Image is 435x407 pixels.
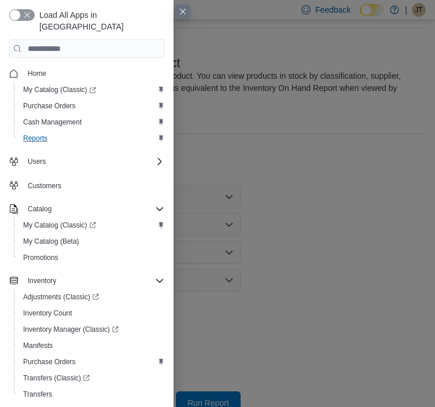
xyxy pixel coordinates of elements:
a: Purchase Orders [19,99,80,113]
span: Cash Management [23,118,82,127]
a: Inventory Manager (Classic) [14,321,169,338]
span: Load All Apps in [GEOGRAPHIC_DATA] [35,9,164,32]
span: Promotions [19,251,164,265]
span: Inventory [23,274,164,288]
button: Users [23,155,50,168]
a: Purchase Orders [19,355,80,369]
a: My Catalog (Beta) [19,234,84,248]
span: Users [23,155,164,168]
span: My Catalog (Classic) [19,218,164,232]
button: Customers [5,177,169,193]
a: Transfers (Classic) [14,370,169,386]
button: Transfers [14,386,169,402]
span: Inventory [28,276,56,285]
button: Catalog [5,201,169,217]
span: My Catalog (Classic) [19,83,164,97]
button: Users [5,153,169,170]
a: Home [23,67,51,80]
span: Inventory Manager (Classic) [23,325,119,334]
button: Reports [14,130,169,146]
a: Promotions [19,251,63,265]
a: Inventory Count [19,306,77,320]
a: My Catalog (Classic) [19,218,101,232]
a: Cash Management [19,115,86,129]
a: Transfers (Classic) [19,371,94,385]
span: Inventory Count [23,309,72,318]
button: Purchase Orders [14,354,169,370]
span: Inventory Count [19,306,164,320]
span: Customers [28,181,61,190]
a: Reports [19,131,52,145]
span: Home [28,69,46,78]
span: Transfers [19,387,164,401]
a: My Catalog (Classic) [14,82,169,98]
span: Home [23,66,164,80]
a: Customers [23,179,66,193]
a: Manifests [19,339,57,353]
button: Inventory [23,274,61,288]
span: Adjustments (Classic) [23,292,99,302]
span: Catalog [23,202,164,216]
span: Reports [19,131,164,145]
span: My Catalog (Classic) [23,221,96,230]
a: Inventory Manager (Classic) [19,322,123,336]
button: Manifests [14,338,169,354]
button: Promotions [14,250,169,266]
a: My Catalog (Classic) [14,217,169,233]
button: My Catalog (Beta) [14,233,169,250]
button: Close this dialog [176,5,190,19]
a: My Catalog (Classic) [19,83,101,97]
span: Manifests [19,339,164,353]
a: Transfers [19,387,57,401]
span: Purchase Orders [23,357,76,366]
button: Purchase Orders [14,98,169,114]
a: Adjustments (Classic) [14,289,169,305]
span: Inventory Manager (Classic) [19,322,164,336]
button: Cash Management [14,114,169,130]
span: Reports [23,134,47,143]
span: My Catalog (Beta) [19,234,164,248]
button: Inventory [5,273,169,289]
span: Transfers (Classic) [23,373,90,383]
span: Adjustments (Classic) [19,290,164,304]
span: Manifests [23,341,53,350]
span: Catalog [28,204,51,214]
span: My Catalog (Classic) [23,85,96,94]
button: Home [5,65,169,82]
span: Purchase Orders [19,99,164,113]
span: Purchase Orders [19,355,164,369]
span: Transfers [23,390,52,399]
span: Transfers (Classic) [19,371,164,385]
span: Promotions [23,253,58,262]
span: Purchase Orders [23,101,76,111]
span: My Catalog (Beta) [23,237,79,246]
span: Users [28,157,46,166]
span: Cash Management [19,115,164,129]
button: Catalog [23,202,56,216]
span: Customers [23,178,164,192]
a: Adjustments (Classic) [19,290,104,304]
button: Inventory Count [14,305,169,321]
